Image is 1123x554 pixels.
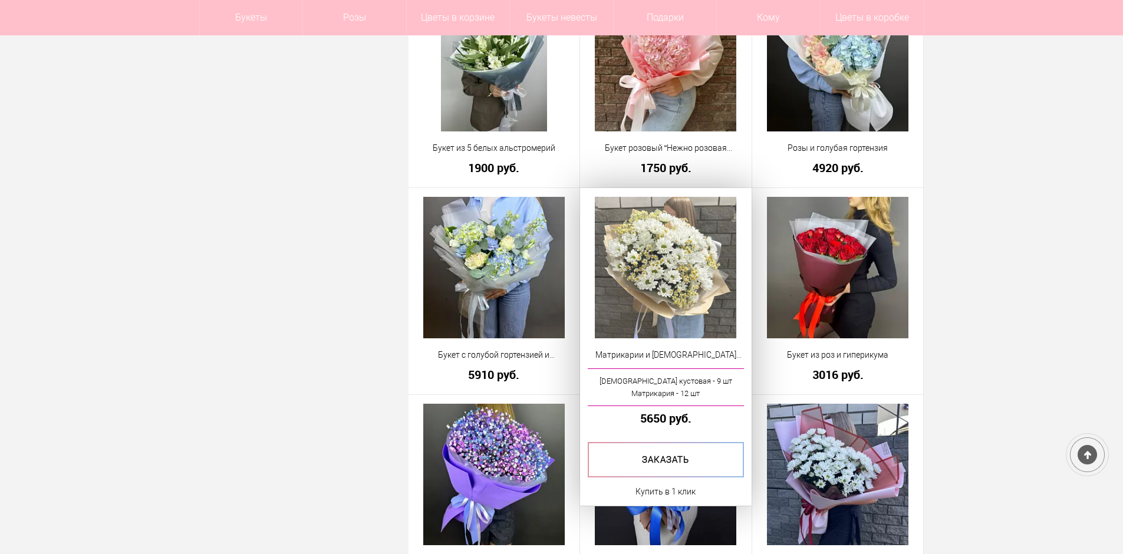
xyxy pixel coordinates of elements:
[767,404,908,545] img: Большой гигант из Кустовой Хризантемы
[760,161,916,174] a: 4920 руб.
[416,161,572,174] a: 1900 руб.
[635,484,696,499] a: Купить в 1 клик
[588,142,744,154] a: Букет розовый “Нежно розовая гортензия”
[588,412,744,424] a: 5650 руб.
[416,142,572,154] a: Букет из 5 белых альстромерий
[767,197,908,338] img: Букет из роз и гиперикума
[760,368,916,381] a: 3016 руб.
[588,349,744,361] a: Матрикарии и [DEMOGRAPHIC_DATA][PERSON_NAME]
[588,161,744,174] a: 1750 руб.
[416,349,572,361] a: Букет с голубой гортензией и дельфиниумом
[416,368,572,381] a: 5910 руб.
[760,349,916,361] a: Букет из роз и гиперикума
[595,197,736,338] img: Матрикарии и Хризантема кустовая
[588,368,744,406] a: [DEMOGRAPHIC_DATA] кустовая - 9 штМатрикария - 12 шт
[423,404,565,545] img: Гипсофила 5 шт
[423,197,565,338] img: Букет с голубой гортензией и дельфиниумом
[760,142,916,154] a: Розы и голубая гортензия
